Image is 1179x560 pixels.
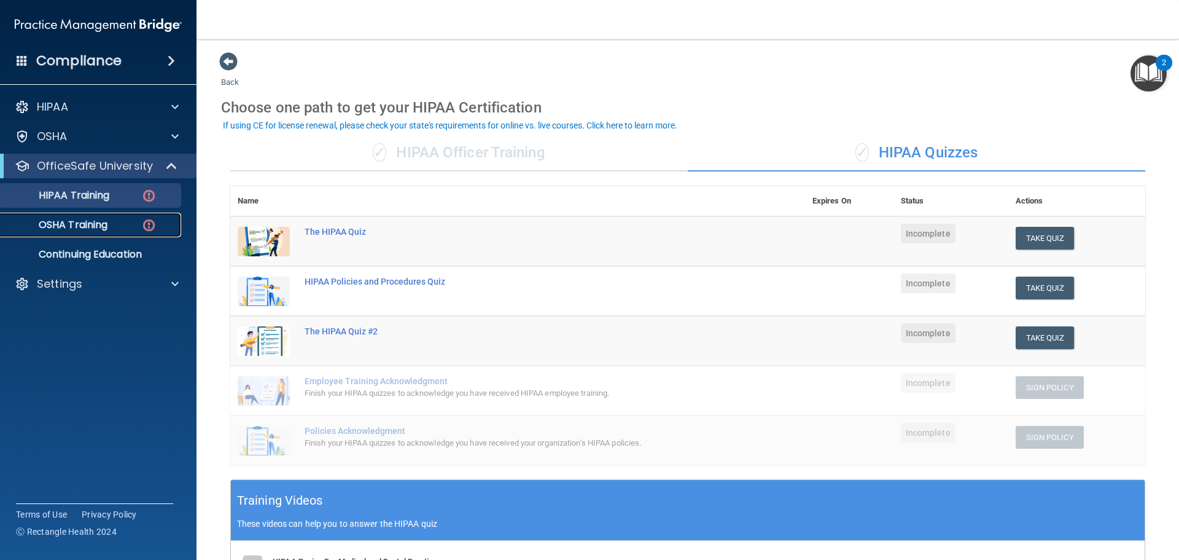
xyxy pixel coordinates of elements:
[901,323,955,343] span: Incomplete
[37,100,68,114] p: HIPAA
[15,159,178,173] a: OfficeSafe University
[230,135,688,172] div: HIPAA Officer Training
[8,219,107,231] p: OSHA Training
[688,135,1145,172] div: HIPAA Quizzes
[230,186,297,216] th: Name
[141,188,157,203] img: danger-circle.6113f641.png
[237,490,323,511] h5: Training Videos
[893,186,1008,216] th: Status
[305,277,744,286] div: HIPAA Policies and Procedures Quiz
[16,508,67,521] a: Terms of Use
[305,227,744,237] div: The HIPAA Quiz
[305,376,744,386] div: Employee Training Acknowledgment
[15,129,179,144] a: OSHA
[15,100,179,114] a: HIPAA
[37,129,68,144] p: OSHA
[901,224,955,243] span: Incomplete
[1016,376,1084,399] button: Sign Policy
[15,277,179,291] a: Settings
[16,526,117,538] span: Ⓒ Rectangle Health 2024
[8,248,176,261] p: Continuing Education
[141,218,157,233] img: danger-circle.6113f641.png
[237,519,1138,529] p: These videos can help you to answer the HIPAA quiz
[37,277,82,291] p: Settings
[855,143,869,162] span: ✓
[305,326,744,336] div: The HIPAA Quiz #2
[901,274,955,293] span: Incomplete
[15,13,182,37] img: PMB logo
[1016,326,1075,349] button: Take Quiz
[901,373,955,393] span: Incomplete
[901,423,955,443] span: Incomplete
[1162,63,1166,79] div: 2
[36,52,122,69] h4: Compliance
[373,143,386,162] span: ✓
[8,189,109,202] p: HIPAA Training
[1016,426,1084,449] button: Sign Policy
[223,121,677,130] div: If using CE for license renewal, please check your state's requirements for online vs. live cours...
[221,63,239,87] a: Back
[805,186,893,216] th: Expires On
[221,90,1154,125] div: Choose one path to get your HIPAA Certification
[1008,186,1145,216] th: Actions
[37,159,153,173] p: OfficeSafe University
[1016,227,1075,250] button: Take Quiz
[305,386,744,401] div: Finish your HIPAA quizzes to acknowledge you have received HIPAA employee training.
[1016,277,1075,299] button: Take Quiz
[82,508,137,521] a: Privacy Policy
[1130,55,1167,92] button: Open Resource Center, 2 new notifications
[221,119,679,132] button: If using CE for license renewal, please check your state's requirements for online vs. live cours...
[305,436,744,451] div: Finish your HIPAA quizzes to acknowledge you have received your organization’s HIPAA policies.
[305,426,744,436] div: Policies Acknowledgment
